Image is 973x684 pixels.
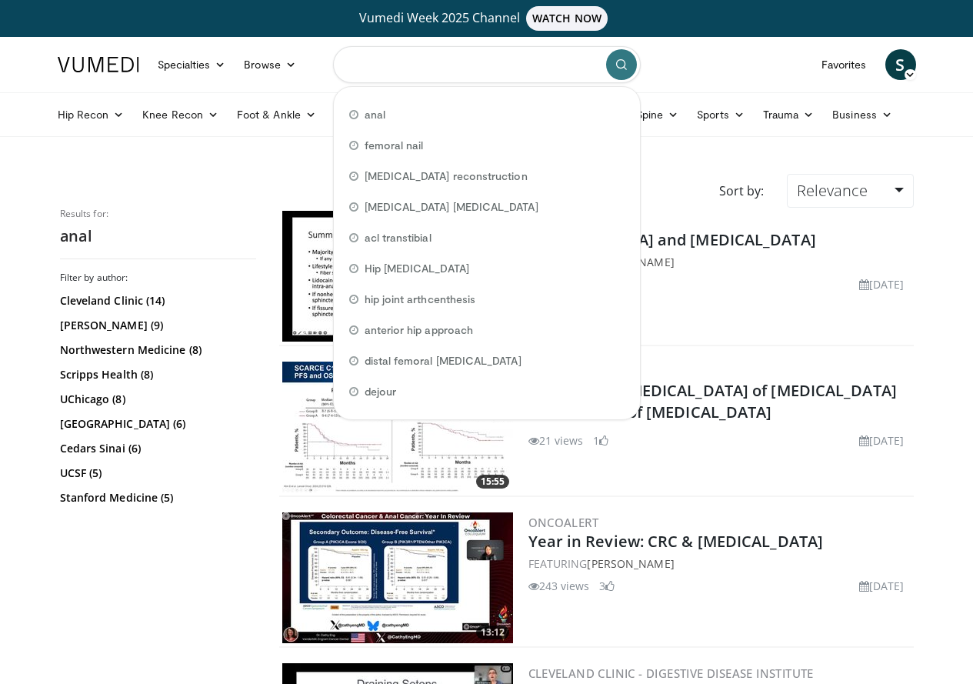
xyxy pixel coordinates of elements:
a: 13:12 [282,512,513,643]
img: 7d4dba4a-e642-4ebb-89c9-e0f6d64e8172.300x170_q85_crop-smart_upscale.jpg [282,362,513,492]
div: FEATURING [528,254,911,270]
input: Search topics, interventions [333,46,641,83]
span: distal femoral [MEDICAL_DATA] [365,353,521,369]
span: Relevance [797,180,868,201]
a: Spine [627,99,688,130]
a: Hand & Wrist [325,99,425,130]
a: Scripps Health (8) [60,367,252,382]
a: S [885,49,916,80]
span: WATCH NOW [526,6,608,31]
span: dejour [365,384,396,399]
a: UChicago (8) [60,392,252,407]
a: Specialties [148,49,235,80]
a: [PERSON_NAME] (9) [60,318,252,333]
a: Cleveland Clinic - Digestive Disease Institute [528,666,814,681]
li: 3 [599,578,615,594]
span: acl transtibial [365,230,432,245]
img: VuMedi Logo [58,57,139,72]
span: femoral nail [365,138,424,153]
a: Business [823,99,901,130]
span: anal [365,107,385,122]
a: Vumedi Week 2025 ChannelWATCH NOW [60,6,914,31]
p: Results for: [60,208,256,220]
a: Cedars Sinai (6) [60,441,252,456]
a: [MEDICAL_DATA] and [MEDICAL_DATA] [528,229,816,250]
a: Year in Review: CRC & [MEDICAL_DATA] [528,531,824,552]
span: anterior hip approach [365,322,473,338]
a: Stanford Medicine (5) [60,490,252,505]
a: Favorites [812,49,876,80]
img: 49451879-ce72-42ec-838e-3f44aa9c026f.300x170_q85_crop-smart_upscale.jpg [282,211,513,342]
img: 0a640f47-8263-4abe-bcc2-4c67d616a180.300x170_q85_crop-smart_upscale.jpg [282,512,513,643]
a: 15:55 [282,362,513,492]
a: Northwestern Medicine (8) [60,342,252,358]
div: Sort by: [708,174,775,208]
li: [DATE] [859,578,905,594]
a: [PERSON_NAME] [587,556,674,571]
a: Overview of [MEDICAL_DATA] of [MEDICAL_DATA] and the Role of [MEDICAL_DATA] [528,380,897,422]
span: [MEDICAL_DATA] reconstruction [365,168,528,184]
a: [GEOGRAPHIC_DATA] (6) [60,416,252,432]
span: 13:12 [476,626,509,639]
li: [DATE] [859,432,905,449]
a: Knee Recon [133,99,228,130]
a: Sports [688,99,754,130]
span: Hip [MEDICAL_DATA] [365,261,469,276]
a: 24:16 [282,211,513,342]
a: UCSF (5) [60,465,252,481]
li: 21 views [528,432,584,449]
a: Browse [235,49,305,80]
a: Cleveland Clinic (14) [60,293,252,309]
span: [MEDICAL_DATA] [MEDICAL_DATA] [365,199,538,215]
li: 1 [593,432,608,449]
li: [DATE] [859,276,905,292]
h2: anal [60,226,256,246]
li: 243 views [528,578,590,594]
a: Relevance [787,174,913,208]
div: FEATURING [528,556,911,572]
a: OncoAlert [528,515,599,530]
a: Trauma [754,99,824,130]
h3: Filter by author: [60,272,256,284]
a: Hip Recon [48,99,134,130]
a: Foot & Ankle [228,99,325,130]
span: 15:55 [476,475,509,489]
span: hip joint arthcenthesis [365,292,476,307]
